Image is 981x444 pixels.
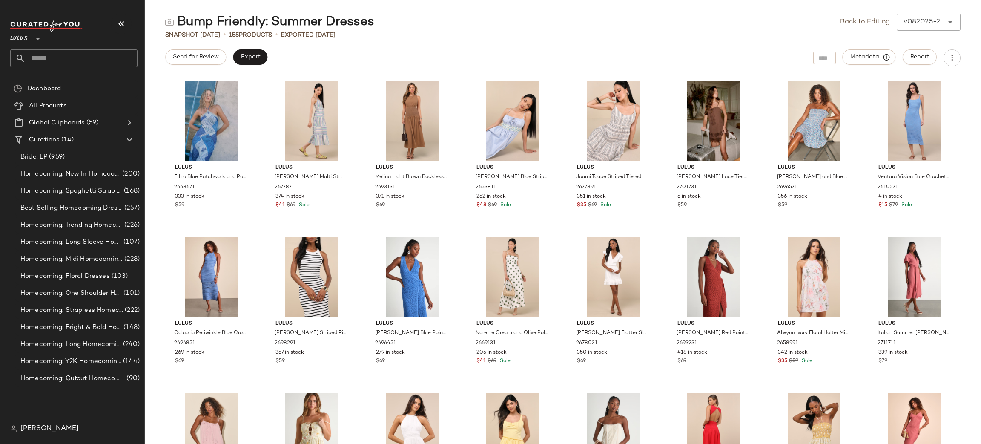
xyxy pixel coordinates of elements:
[878,184,898,191] span: 2610271
[576,173,648,181] span: Journi Taupe Striped Tiered Midi Dress
[174,329,247,337] span: Calabria Periwinkle Blue Crochet Knit Halter Midi Dress
[570,237,656,317] img: 2678031_06_fullbody.jpg
[174,173,247,181] span: Ellira Blue Patchwork and Paisley Print Halter Maxi Dress
[165,31,220,40] span: Snapshot [DATE]
[777,340,798,347] span: 2658991
[14,84,22,93] img: svg%3e
[878,340,896,347] span: 2711711
[872,81,958,161] img: 12421761_2610271.jpg
[121,340,140,349] span: (240)
[576,329,648,337] span: [PERSON_NAME] Flutter Sleeve Tiered Mini Dress
[843,49,896,65] button: Metadata
[269,81,355,161] img: 2677871_03_side.jpg
[175,164,247,172] span: Lulus
[122,186,140,196] span: (168)
[269,237,355,317] img: 2698291_04_back.jpg
[275,320,348,328] span: Lulus
[27,84,61,94] span: Dashboard
[275,173,347,181] span: [PERSON_NAME] Multi Striped Tiered Midi Dress
[375,329,447,337] span: [PERSON_NAME] Blue Pointelle Knit Wrap Midi Dress
[229,31,272,40] div: Products
[175,358,184,365] span: $69
[771,81,857,161] img: 2696571_01_hero_2025-07-14.jpg
[122,323,140,332] span: (148)
[175,193,204,201] span: 333 in stock
[20,288,122,298] span: Homecoming: One Shoulder Homecoming Dresses
[369,237,455,317] img: 2696451_01_hero_2025-08-01.jpg
[172,54,219,61] span: Send for Review
[60,135,74,145] span: (14)
[778,358,787,365] span: $35
[110,271,128,281] span: (103)
[470,237,556,317] img: 2669131_02_fullbody.jpg
[165,49,226,65] button: Send for Review
[671,81,757,161] img: 12991441_2701731.jpg
[20,374,125,383] span: Homecoming: Cutout Homecoming Dresses
[476,349,507,357] span: 205 in stock
[677,358,686,365] span: $69
[233,49,267,65] button: Export
[904,17,940,27] div: v082025-2
[165,14,374,31] div: Bump Friendly: Summer Dresses
[275,184,294,191] span: 2677871
[20,323,122,332] span: Homecoming: Bright & Bold Homecoming Dresses
[677,184,697,191] span: 2701731
[903,49,937,65] button: Report
[275,193,304,201] span: 374 in stock
[577,164,649,172] span: Lulus
[778,349,808,357] span: 342 in stock
[476,320,549,328] span: Lulus
[498,358,511,364] span: Sale
[375,184,395,191] span: 2693131
[287,202,295,209] span: $69
[910,54,929,61] span: Report
[168,81,254,161] img: 12898041_2668671.jpg
[20,340,121,349] span: Homecoming: Long Homecoming Dresses
[476,358,486,365] span: $41
[20,186,122,196] span: Homecoming: Spaghetti Strap Homecoming Dresses
[577,202,586,209] span: $35
[20,306,123,315] span: Homecoming: Strapless Homecoming Dresses
[29,101,67,111] span: All Products
[677,164,750,172] span: Lulus
[476,329,548,337] span: Norette Cream and Olive Polka Dot Tie-Back Midi Dress
[122,237,140,247] span: (107)
[174,340,195,347] span: 2696851
[878,358,887,365] span: $79
[10,29,28,44] span: Lulus
[375,173,447,181] span: Melina Light Brown Backless Drop Waist Midi Dress
[677,202,687,209] span: $59
[577,193,606,201] span: 351 in stock
[576,340,597,347] span: 2678031
[488,358,496,365] span: $69
[677,329,749,337] span: [PERSON_NAME] Red Pointelle Knit Wrap Midi Dress
[376,358,385,365] span: $69
[281,31,336,40] p: Exported [DATE]
[778,320,850,328] span: Lulus
[376,349,405,357] span: 279 in stock
[369,81,455,161] img: 2693131_01_hero.jpg
[677,173,749,181] span: [PERSON_NAME] Lace Tiered Mini Dress
[20,220,123,230] span: Homecoming: Trending Homecoming Dresses
[123,220,140,230] span: (226)
[123,203,140,213] span: (257)
[123,306,140,315] span: (222)
[29,118,85,128] span: Global Clipboards
[47,152,65,162] span: (959)
[476,202,486,209] span: $48
[577,358,586,365] span: $69
[599,202,611,208] span: Sale
[175,320,247,328] span: Lulus
[800,358,812,364] span: Sale
[174,184,195,191] span: 2668671
[777,184,797,191] span: 2696571
[275,164,348,172] span: Lulus
[376,320,448,328] span: Lulus
[376,202,385,209] span: $69
[900,202,912,208] span: Sale
[20,152,47,162] span: Bride: LP
[777,173,849,181] span: [PERSON_NAME] and Blue Geometric Print Smocked Mini Dress
[878,320,951,328] span: Lulus
[297,202,310,208] span: Sale
[677,193,701,201] span: 5 in stock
